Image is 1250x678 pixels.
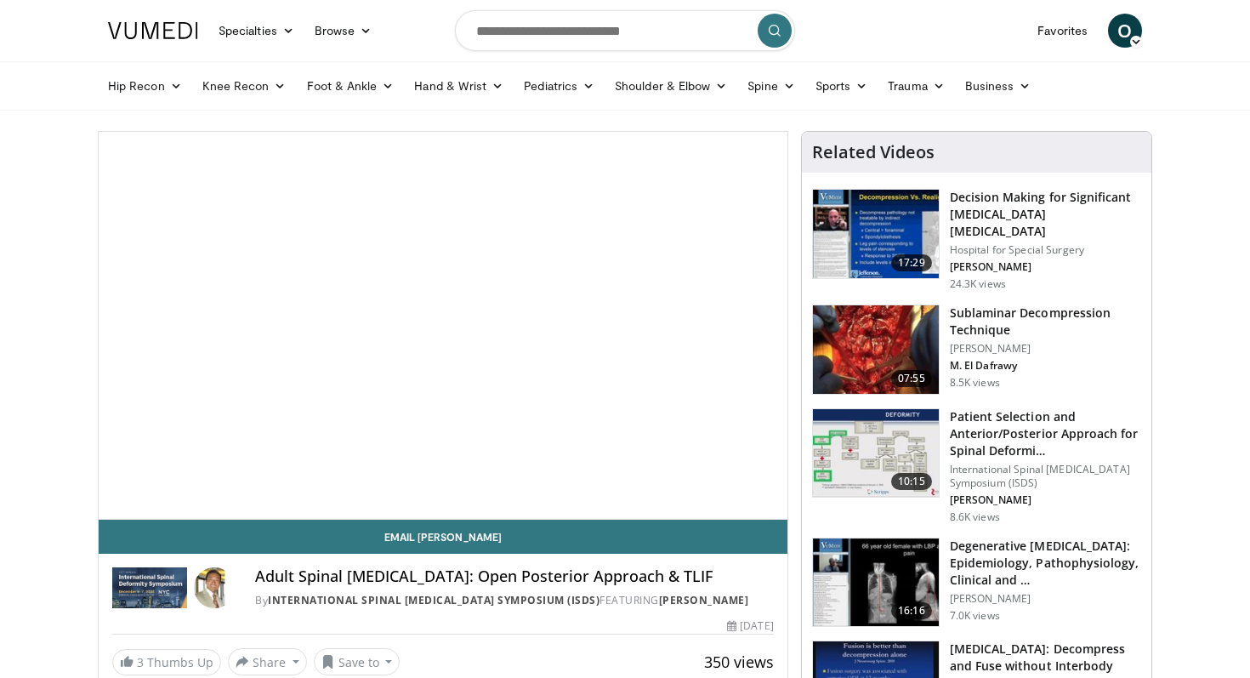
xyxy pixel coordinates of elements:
a: 16:16 Degenerative [MEDICAL_DATA]: Epidemiology, Pathophysiology, Clinical and … [PERSON_NAME] 7.... [812,538,1141,628]
a: International Spinal [MEDICAL_DATA] Symposium (ISDS) [268,593,599,607]
p: M. El Dafrawy [950,359,1141,373]
p: International Spinal [MEDICAL_DATA] Symposium (ISDS) [950,463,1141,490]
p: [PERSON_NAME] [950,592,1141,606]
a: [PERSON_NAME] [659,593,749,607]
h3: Decision Making for Significant [MEDICAL_DATA] [MEDICAL_DATA] [950,189,1141,240]
p: Hospital for Special Surgery [950,243,1141,257]
h4: Adult Spinal [MEDICAL_DATA]: Open Posterior Approach & TLIF [255,567,774,586]
div: By FEATURING [255,593,774,608]
video-js: Video Player [99,132,787,520]
a: O [1108,14,1142,48]
p: [PERSON_NAME] [950,260,1141,274]
a: 07:55 Sublaminar Decompression Technique [PERSON_NAME] M. El Dafrawy 8.5K views [812,305,1141,395]
a: 3 Thumbs Up [112,649,221,675]
a: Shoulder & Elbow [605,69,737,103]
p: [PERSON_NAME] [950,342,1141,356]
input: Search topics, interventions [455,10,795,51]
p: 24.3K views [950,277,1006,291]
div: [DATE] [727,618,773,634]
h3: [MEDICAL_DATA]: Decompress and Fuse without Interbody [950,641,1141,675]
img: 48c381b3-7170-4772-a576-6cd070e0afb8.150x105_q85_crop-smart_upscale.jpg [813,305,939,394]
span: 10:15 [891,473,932,490]
a: Hand & Wrist [404,69,514,103]
h3: Sublaminar Decompression Technique [950,305,1141,339]
img: 316497_0000_1.png.150x105_q85_crop-smart_upscale.jpg [813,190,939,278]
span: 17:29 [891,254,932,271]
a: Trauma [878,69,955,103]
a: 10:15 Patient Selection and Anterior/Posterior Approach for Spinal Deformi… International Spinal ... [812,408,1141,524]
p: [PERSON_NAME] [950,493,1141,507]
p: 8.6K views [950,510,1000,524]
a: Email [PERSON_NAME] [99,520,787,554]
a: Spine [737,69,804,103]
span: 16:16 [891,602,932,619]
p: 7.0K views [950,609,1000,623]
span: 07:55 [891,370,932,387]
h3: Patient Selection and Anterior/Posterior Approach for Spinal Deformi… [950,408,1141,459]
button: Save to [314,648,401,675]
img: Avatar [194,567,235,608]
img: International Spinal Deformity Symposium (ISDS) [112,567,187,608]
a: Browse [304,14,383,48]
a: Knee Recon [192,69,297,103]
a: Hip Recon [98,69,192,103]
span: 350 views [704,652,774,672]
a: Specialties [208,14,304,48]
h4: Related Videos [812,142,935,162]
h3: Degenerative [MEDICAL_DATA]: Epidemiology, Pathophysiology, Clinical and … [950,538,1141,589]
img: VuMedi Logo [108,22,198,39]
p: 8.5K views [950,376,1000,390]
a: Pediatrics [514,69,605,103]
a: Foot & Ankle [297,69,405,103]
button: Share [228,648,307,675]
span: 3 [137,654,144,670]
a: Business [955,69,1042,103]
a: Sports [805,69,878,103]
img: beefc228-5859-4966-8bc6-4c9aecbbf021.150x105_q85_crop-smart_upscale.jpg [813,409,939,498]
a: 17:29 Decision Making for Significant [MEDICAL_DATA] [MEDICAL_DATA] Hospital for Special Surgery ... [812,189,1141,291]
a: Favorites [1027,14,1098,48]
img: f89a51e3-7446-470d-832d-80c532b09c34.150x105_q85_crop-smart_upscale.jpg [813,538,939,627]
